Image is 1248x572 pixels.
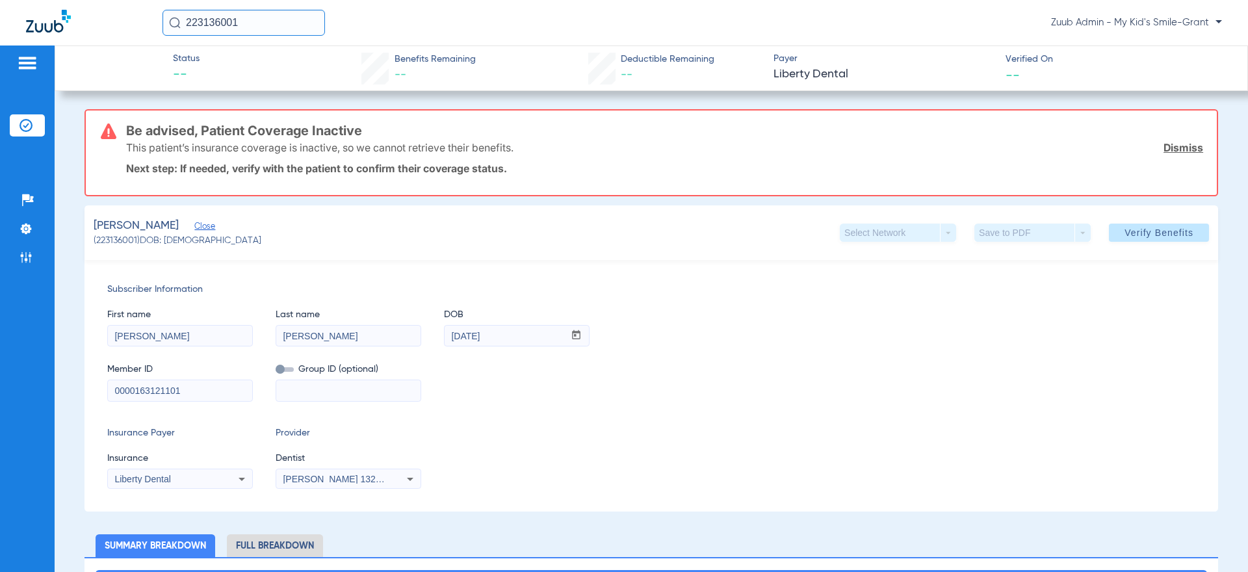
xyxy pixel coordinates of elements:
[564,326,589,346] button: Open calendar
[621,53,714,66] span: Deductible Remaining
[227,534,323,557] li: Full Breakdown
[94,234,261,248] span: (223136001) DOB: [DEMOGRAPHIC_DATA]
[1006,68,1020,81] span: --
[17,55,38,71] img: hamburger-icon
[94,218,179,234] span: [PERSON_NAME]
[126,162,1203,175] p: Next step: If needed, verify with the patient to confirm their coverage status.
[276,452,421,465] span: Dentist
[621,69,632,81] span: --
[114,474,170,484] span: Liberty Dental
[96,534,215,557] li: Summary Breakdown
[194,222,206,234] span: Close
[1006,53,1227,66] span: Verified On
[107,363,253,376] span: Member ID
[276,308,421,322] span: Last name
[395,69,406,81] span: --
[283,474,411,484] span: [PERSON_NAME] 1326712845
[126,124,1203,137] h3: Be advised, Patient Coverage Inactive
[444,308,590,322] span: DOB
[1124,227,1193,238] span: Verify Benefits
[395,53,476,66] span: Benefits Remaining
[773,66,994,83] span: Liberty Dental
[107,452,253,465] span: Insurance
[773,52,994,66] span: Payer
[169,17,181,29] img: Search Icon
[1051,16,1222,29] span: Zuub Admin - My Kid's Smile-Grant
[107,283,1195,296] span: Subscriber Information
[26,10,71,32] img: Zuub Logo
[126,141,513,154] p: This patient’s insurance coverage is inactive, so we cannot retrieve their benefits.
[107,426,253,440] span: Insurance Payer
[162,10,325,36] input: Search for patients
[101,123,116,139] img: error-icon
[1109,224,1209,242] button: Verify Benefits
[173,66,200,84] span: --
[276,426,421,440] span: Provider
[276,363,421,376] span: Group ID (optional)
[173,52,200,66] span: Status
[107,308,253,322] span: First name
[1163,141,1203,154] a: Dismiss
